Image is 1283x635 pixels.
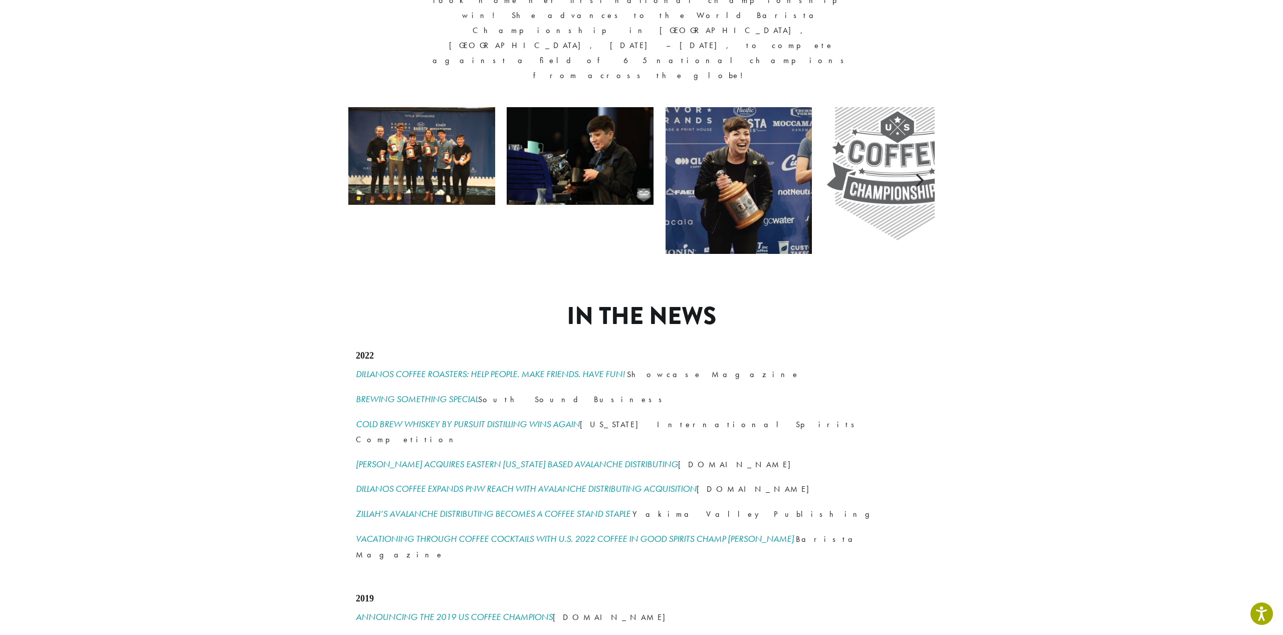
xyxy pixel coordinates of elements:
a: ZILLAH’S AVALANCHE DISTRIBUTING BECOMES A COFFEE STAND STAPLE [356,508,630,519]
p: [DOMAIN_NAME] [356,608,927,625]
p: Showcase Magazine [356,366,927,383]
p: [DOMAIN_NAME] [356,456,927,473]
a: [PERSON_NAME] ACQUIRES EASTERN [US_STATE] BASED AVALANCHE DISTRIBUTING [356,458,678,470]
h4: 2022 [356,351,927,362]
a: DILLANOS COFFEE EXPANDS PNW REACH WITH AVALANCHE DISTRIBUTING ACQUISITION [356,483,697,494]
p: [DOMAIN_NAME] [356,480,927,497]
a: ANNOUNCING THE 2019 US COFFEE CHAMPIONS [356,611,553,622]
a: DILLANOS COFFEE ROASTERS: HELP PEOPLE. MAKE FRIENDS. HAVE FUN! [356,368,625,380]
p: Barista Magazine [356,530,927,562]
a: COLD BREW WHISKEY BY PURSUIT DISTILLING WINS AGAIN [356,418,580,430]
button: Next [908,170,930,192]
h1: IN THE NEWS [427,302,856,331]
a: BREWING SOMETHING SPECIAL [356,393,478,405]
p: [US_STATE] International Spirits Competition [356,416,927,448]
h4: 2019 [356,593,927,604]
a: VACATIONING THROUGH COFFEE COCKTAILS WITH U.S. 2022 COFFEE IN GOOD SPIRITS CHAMP [PERSON_NAME] [356,533,794,544]
p: South Sound Business [356,391,927,408]
p: Yakima Valley Publishing [356,505,927,522]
